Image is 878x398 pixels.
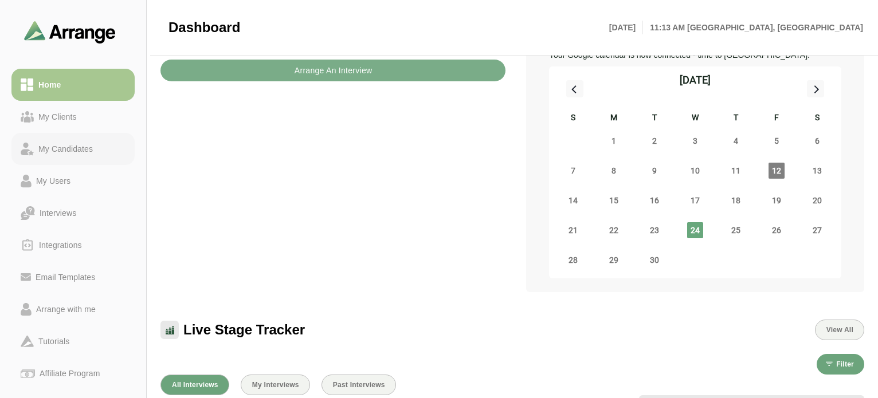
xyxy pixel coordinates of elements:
a: Affiliate Program [11,357,135,389]
span: All Interviews [171,381,218,389]
span: Live Stage Tracker [183,321,305,338]
span: Wednesday, September 24, 2025 [687,222,703,238]
a: Tutorials [11,325,135,357]
span: Tuesday, September 30, 2025 [646,252,663,268]
div: S [797,111,838,126]
div: Arrange with me [32,302,100,316]
div: M [593,111,634,126]
span: Sunday, September 14, 2025 [565,192,581,208]
span: Dashboard [168,19,240,36]
div: W [675,111,715,126]
span: Wednesday, September 3, 2025 [687,133,703,149]
a: My Candidates [11,133,135,165]
span: Sunday, September 28, 2025 [565,252,581,268]
span: Past Interviews [332,381,385,389]
a: Email Templates [11,261,135,293]
b: Arrange An Interview [294,60,373,81]
span: Monday, September 29, 2025 [606,252,622,268]
span: Thursday, September 18, 2025 [728,192,744,208]
span: Thursday, September 25, 2025 [728,222,744,238]
div: Interviews [35,206,81,220]
button: All Interviews [160,375,229,395]
span: Saturday, September 13, 2025 [809,163,825,179]
span: Saturday, September 20, 2025 [809,192,825,208]
span: Tuesday, September 2, 2025 [646,133,663,149]
a: Home [11,69,135,101]
div: [DATE] [680,72,711,88]
span: Friday, September 26, 2025 [769,222,785,238]
div: Tutorials [34,334,74,348]
a: Integrations [11,229,135,261]
span: Filter [836,360,854,368]
span: Friday, September 19, 2025 [769,192,785,208]
div: T [634,111,675,126]
span: Monday, September 8, 2025 [606,163,622,179]
span: Monday, September 15, 2025 [606,192,622,208]
div: My Candidates [34,142,97,156]
a: Interviews [11,197,135,229]
span: My Interviews [252,381,299,389]
div: Integrations [34,238,87,252]
span: Monday, September 22, 2025 [606,222,622,238]
div: T [716,111,757,126]
p: 11:13 AM [GEOGRAPHIC_DATA], [GEOGRAPHIC_DATA] [643,21,863,34]
span: View All [826,326,853,334]
div: My Clients [34,110,81,124]
div: S [552,111,593,126]
span: Wednesday, September 10, 2025 [687,163,703,179]
button: Arrange An Interview [160,60,505,81]
div: Email Templates [31,270,100,284]
div: F [757,111,797,126]
span: Friday, September 12, 2025 [769,163,785,179]
div: Affiliate Program [35,367,104,380]
img: arrangeai-name-small-logo.4d2b8aee.svg [24,21,116,43]
span: Sunday, September 21, 2025 [565,222,581,238]
button: My Interviews [241,375,310,395]
button: Past Interviews [322,375,396,395]
span: Wednesday, September 17, 2025 [687,192,703,208]
a: My Users [11,165,135,197]
span: Saturday, September 6, 2025 [809,133,825,149]
a: My Clients [11,101,135,133]
p: [DATE] [609,21,643,34]
a: Arrange with me [11,293,135,325]
span: Sunday, September 7, 2025 [565,163,581,179]
span: Thursday, September 11, 2025 [728,163,744,179]
div: My Users [32,174,75,188]
span: Monday, September 1, 2025 [606,133,622,149]
span: Tuesday, September 16, 2025 [646,192,663,208]
button: View All [815,320,864,340]
span: Tuesday, September 9, 2025 [646,163,663,179]
span: Thursday, September 4, 2025 [728,133,744,149]
span: Saturday, September 27, 2025 [809,222,825,238]
button: Filter [817,354,864,375]
span: Tuesday, September 23, 2025 [646,222,663,238]
div: Home [34,78,65,92]
span: Friday, September 5, 2025 [769,133,785,149]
